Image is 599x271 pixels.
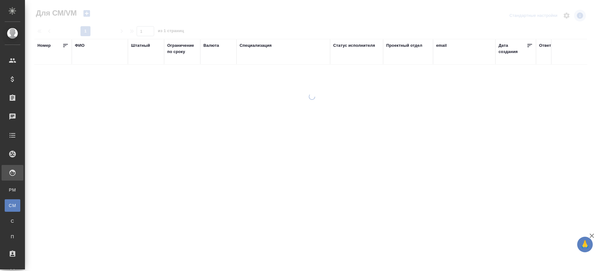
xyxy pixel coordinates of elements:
[203,42,219,49] div: Валюта
[8,218,17,224] span: С
[240,42,272,49] div: Специализация
[333,42,375,49] div: Статус исполнителя
[37,42,51,49] div: Номер
[436,42,447,49] div: email
[8,187,17,193] span: PM
[131,42,150,49] div: Штатный
[5,199,20,212] a: CM
[5,230,20,243] a: П
[539,42,571,49] div: Ответственный
[167,42,197,55] div: Ограничение по сроку
[5,215,20,227] a: С
[580,238,590,251] span: 🙏
[75,42,85,49] div: ФИО
[8,234,17,240] span: П
[8,202,17,209] span: CM
[5,184,20,196] a: PM
[577,237,593,252] button: 🙏
[499,42,527,55] div: Дата создания
[386,42,422,49] div: Проектный отдел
